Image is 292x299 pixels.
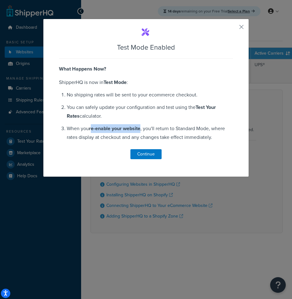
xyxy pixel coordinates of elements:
[59,42,233,52] h3: Test Mode Enabled
[130,149,162,159] button: Continue
[59,66,233,72] h3: What Happens Now?
[67,124,233,142] li: When you , you'll return to Standard Mode, where rates display at checkout and any changes take e...
[104,79,127,86] strong: Test Mode
[89,125,140,132] strong: re-enable your website
[67,103,233,120] li: You can safely update your configuration and test using the calculator.
[67,91,233,99] li: No shipping rates will be sent to your ecommerce checkout.
[59,78,233,87] p: ShipperHQ is now in :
